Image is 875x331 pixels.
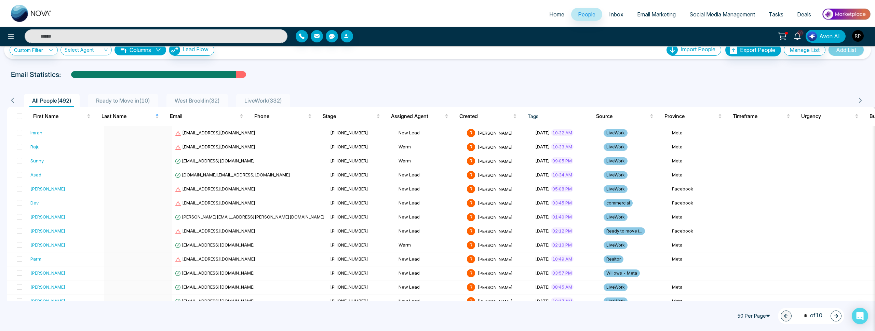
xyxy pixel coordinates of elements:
[478,200,513,206] span: [PERSON_NAME]
[821,6,871,22] img: Market-place.gif
[30,185,65,192] div: [PERSON_NAME]
[478,144,513,149] span: [PERSON_NAME]
[467,255,475,263] span: R
[396,238,464,252] td: Warm
[669,196,738,210] td: Facebook
[478,186,513,191] span: [PERSON_NAME]
[535,242,550,248] span: [DATE]
[175,270,255,276] span: [EMAIL_ADDRESS][DOMAIN_NAME]
[602,8,630,21] a: Inbox
[467,157,475,165] span: R
[604,143,628,151] span: LiveWork
[669,238,738,252] td: Meta
[102,112,154,120] span: Last Name
[604,255,623,263] span: Realtor
[11,5,52,22] img: Nova CRM Logo
[467,171,475,179] span: R
[733,112,785,120] span: Timeframe
[330,256,368,262] span: [PHONE_NUMBER]
[175,214,325,220] span: [PERSON_NAME][EMAIL_ADDRESS][PERSON_NAME][DOMAIN_NAME]
[249,107,317,126] th: Phone
[30,255,41,262] div: Parm
[604,269,640,277] span: Willows - Meta
[800,311,822,320] span: of 10
[604,241,628,249] span: LiveWork
[323,112,375,120] span: Stage
[254,112,307,120] span: Phone
[681,46,715,53] span: Import People
[467,283,475,291] span: R
[669,182,738,196] td: Facebook
[170,112,238,120] span: Email
[175,228,255,234] span: [EMAIL_ADDRESS][DOMAIN_NAME]
[535,158,550,163] span: [DATE]
[522,107,591,126] th: Tags
[604,283,628,291] span: LiveWork
[604,185,628,193] span: LiveWork
[115,44,166,55] button: Columnsdown
[740,47,775,53] span: Export People
[30,241,65,248] div: [PERSON_NAME]
[664,112,717,120] span: Province
[604,157,628,165] span: LiveWork
[630,8,683,21] a: Email Marketing
[852,308,868,324] div: Open Intercom Messenger
[669,154,738,168] td: Meta
[396,154,464,168] td: Warm
[784,44,825,56] button: Manage List
[175,298,255,304] span: [EMAIL_ADDRESS][DOMAIN_NAME]
[669,126,738,140] td: Meta
[819,32,840,40] span: Avon AI
[535,200,550,206] span: [DATE]
[478,214,513,220] span: [PERSON_NAME]
[535,256,550,262] span: [DATE]
[591,107,659,126] th: Source
[467,199,475,207] span: R
[175,242,255,248] span: [EMAIL_ADDRESS][DOMAIN_NAME]
[317,107,386,126] th: Stage
[549,11,564,18] span: Home
[551,185,573,192] span: 05:08 PM
[478,256,513,262] span: [PERSON_NAME]
[396,196,464,210] td: New Lead
[30,157,44,164] div: Sunny
[535,284,550,290] span: [DATE]
[454,107,522,126] th: Created
[330,186,368,191] span: [PHONE_NUMBER]
[169,44,214,56] button: Lead Flow
[551,143,574,150] span: 10:33 AM
[478,172,513,177] span: [PERSON_NAME]
[604,213,628,221] span: LiveWork
[578,11,595,18] span: People
[467,227,475,235] span: R
[30,269,65,276] div: [PERSON_NAME]
[659,107,727,126] th: Province
[330,298,368,304] span: [PHONE_NUMBER]
[478,228,513,234] span: [PERSON_NAME]
[164,107,249,126] th: Email
[467,297,475,305] span: R
[551,227,573,234] span: 02:12 PM
[551,269,573,276] span: 03:57 PM
[175,186,255,191] span: [EMAIL_ADDRESS][DOMAIN_NAME]
[609,11,623,18] span: Inbox
[535,228,550,234] span: [DATE]
[396,280,464,294] td: New Lead
[478,130,513,135] span: [PERSON_NAME]
[669,280,738,294] td: Meta
[789,30,806,42] a: 10+
[604,171,628,179] span: LiveWork
[571,8,602,21] a: People
[386,107,454,126] th: Assigned Agent
[330,144,368,149] span: [PHONE_NUMBER]
[183,46,208,53] span: Lead Flow
[30,297,65,304] div: [PERSON_NAME]
[604,227,645,235] span: Ready to move i...
[467,269,475,277] span: R
[242,97,285,104] span: LiveWork ( 332 )
[396,224,464,238] td: New Lead
[769,11,783,18] span: Tasks
[467,129,475,137] span: R
[330,172,368,177] span: [PHONE_NUMBER]
[551,129,574,136] span: 10:32 AM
